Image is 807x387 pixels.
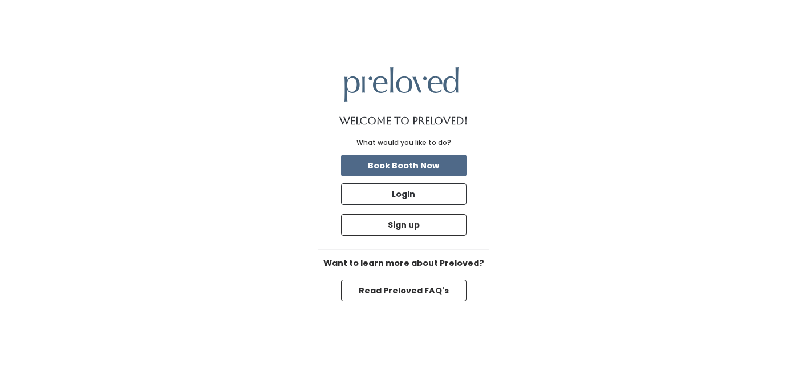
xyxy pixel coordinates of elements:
[344,67,459,101] img: preloved logo
[339,115,468,127] h1: Welcome to Preloved!
[339,181,469,207] a: Login
[341,214,467,236] button: Sign up
[339,212,469,238] a: Sign up
[341,280,467,301] button: Read Preloved FAQ's
[318,259,489,268] h6: Want to learn more about Preloved?
[341,183,467,205] button: Login
[341,155,467,176] button: Book Booth Now
[356,138,451,148] div: What would you like to do?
